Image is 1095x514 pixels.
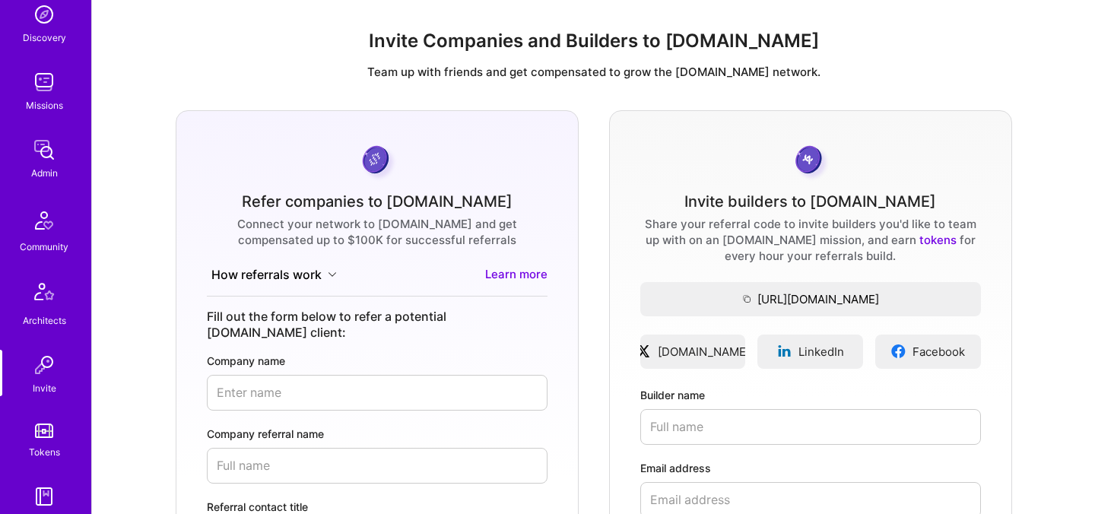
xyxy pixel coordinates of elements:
[104,64,1083,80] p: Team up with friends and get compensated to grow the [DOMAIN_NAME] network.
[640,335,746,369] a: [DOMAIN_NAME]
[33,380,56,396] div: Invite
[875,335,981,369] a: Facebook
[658,344,750,360] span: [DOMAIN_NAME]
[31,165,58,181] div: Admin
[640,409,981,445] input: Full name
[798,344,844,360] span: LinkedIn
[104,30,1083,52] h1: Invite Companies and Builders to [DOMAIN_NAME]
[207,353,547,369] label: Company name
[207,216,547,248] div: Connect your network to [DOMAIN_NAME] and get compensated up to $100K for successful referrals
[26,276,62,313] img: Architects
[26,97,63,113] div: Missions
[640,291,981,307] span: [URL][DOMAIN_NAME]
[919,233,957,247] a: tokens
[23,313,66,328] div: Architects
[912,344,965,360] span: Facebook
[757,335,863,369] a: LinkedIn
[640,282,981,316] button: [URL][DOMAIN_NAME]
[207,426,547,442] label: Company referral name
[640,387,981,403] label: Builder name
[26,202,62,239] img: Community
[207,375,547,411] input: Enter name
[35,424,53,438] img: tokens
[23,30,66,46] div: Discovery
[29,350,59,380] img: Invite
[207,309,547,341] div: Fill out the form below to refer a potential [DOMAIN_NAME] client:
[242,194,513,210] div: Refer companies to [DOMAIN_NAME]
[29,481,59,512] img: guide book
[640,460,981,476] label: Email address
[890,344,906,359] img: facebookLogo
[640,216,981,264] div: Share your referral code to invite builders you'd like to team up with on an [DOMAIN_NAME] missio...
[207,448,547,484] input: Full name
[29,67,59,97] img: teamwork
[207,266,341,284] button: How referrals work
[29,444,60,460] div: Tokens
[29,135,59,165] img: admin teamwork
[485,266,547,284] a: Learn more
[776,344,792,359] img: linkedinLogo
[357,141,397,182] img: purpleCoin
[684,194,936,210] div: Invite builders to [DOMAIN_NAME]
[636,344,652,359] img: xLogo
[790,141,830,182] img: grayCoin
[20,239,68,255] div: Community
